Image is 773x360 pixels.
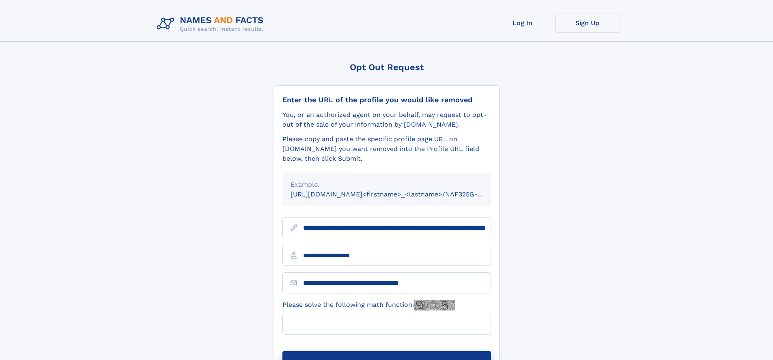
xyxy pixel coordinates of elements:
[282,134,491,164] div: Please copy and paste the specific profile page URL on [DOMAIN_NAME] you want removed into the Pr...
[291,180,483,190] div: Example:
[282,95,491,104] div: Enter the URL of the profile you would like removed
[555,13,620,33] a: Sign Up
[274,62,500,72] div: Opt Out Request
[291,190,506,198] small: [URL][DOMAIN_NAME]<firstname>_<lastname>/NAF325G-xxxxxxxx
[282,300,455,310] label: Please solve the following math function:
[153,13,270,35] img: Logo Names and Facts
[490,13,555,33] a: Log In
[282,110,491,129] div: You, or an authorized agent on your behalf, may request to opt-out of the sale of your informatio...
